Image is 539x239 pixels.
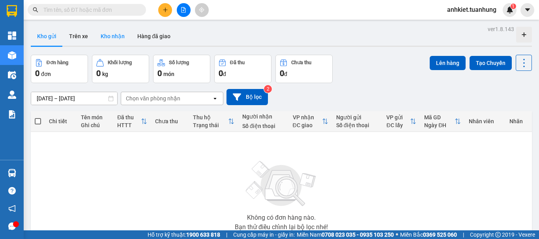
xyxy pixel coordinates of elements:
[247,215,316,221] div: Không có đơn hàng nào.
[108,60,132,65] div: Khối lượng
[226,89,268,105] button: Bộ lọc
[31,92,117,105] input: Select a date range.
[297,230,394,239] span: Miền Nam
[163,71,174,77] span: món
[233,230,295,239] span: Cung cấp máy in - giấy in:
[488,25,514,33] div: ver 1.8.143
[8,169,16,177] img: warehouse-icon
[43,6,137,14] input: Tìm tên, số ĐT hoặc mã đơn
[193,114,228,120] div: Thu hộ
[470,56,512,70] button: Tạo Chuyến
[235,224,328,230] div: Bạn thử điều chỉnh lại bộ lọc nhé!
[424,114,455,120] div: Mã GD
[520,3,534,17] button: caret-down
[441,5,503,15] span: anhkiet.tuanhung
[382,111,420,132] th: Toggle SortBy
[284,71,287,77] span: đ
[219,69,223,78] span: 0
[169,60,189,65] div: Số lượng
[49,118,73,124] div: Chi tiết
[92,55,149,83] button: Khối lượng0kg
[336,122,378,128] div: Số điện thoại
[148,230,220,239] span: Hỗ trợ kỹ thuật:
[293,114,322,120] div: VP nhận
[117,114,141,120] div: Đã thu
[8,71,16,79] img: warehouse-icon
[524,6,531,13] span: caret-down
[199,7,204,13] span: aim
[7,5,17,17] img: logo-vxr
[386,114,410,120] div: VP gửi
[35,69,39,78] span: 0
[469,118,502,124] div: Nhân viên
[195,3,209,17] button: aim
[289,111,333,132] th: Toggle SortBy
[420,111,465,132] th: Toggle SortBy
[8,187,16,195] span: question-circle
[31,55,88,83] button: Đơn hàng0đơn
[212,95,218,102] svg: open
[423,232,457,238] strong: 0369 525 060
[157,69,162,78] span: 0
[33,7,38,13] span: search
[8,110,16,119] img: solution-icon
[223,71,226,77] span: đ
[506,6,513,13] img: icon-new-feature
[430,56,466,70] button: Lên hàng
[155,118,185,124] div: Chưa thu
[158,3,172,17] button: plus
[63,27,94,46] button: Trên xe
[516,27,532,43] div: Tạo kho hàng mới
[293,122,322,128] div: ĐC giao
[102,71,108,77] span: kg
[41,71,51,77] span: đơn
[424,122,455,128] div: Ngày ĐH
[275,55,333,83] button: Chưa thu0đ
[8,205,16,212] span: notification
[336,114,378,120] div: Người gửi
[113,111,151,132] th: Toggle SortBy
[242,113,284,120] div: Người nhận
[463,230,464,239] span: |
[511,4,516,9] sup: 1
[96,69,101,78] span: 0
[264,85,272,93] sup: 2
[386,122,410,128] div: ĐC lấy
[81,114,109,120] div: Tên món
[181,7,186,13] span: file-add
[47,60,68,65] div: Đơn hàng
[291,60,311,65] div: Chưa thu
[126,94,180,102] div: Chọn văn phòng nhận
[193,122,228,128] div: Trạng thái
[189,111,238,132] th: Toggle SortBy
[226,230,227,239] span: |
[31,27,63,46] button: Kho gửi
[117,122,141,128] div: HTTT
[322,232,394,238] strong: 0708 023 035 - 0935 103 250
[8,91,16,99] img: warehouse-icon
[94,27,131,46] button: Kho nhận
[400,230,457,239] span: Miền Bắc
[214,55,271,83] button: Đã thu0đ
[163,7,168,13] span: plus
[509,118,528,124] div: Nhãn
[230,60,245,65] div: Đã thu
[8,222,16,230] span: message
[495,232,501,237] span: copyright
[396,233,398,236] span: ⚪️
[242,156,321,211] img: svg+xml;base64,PHN2ZyBjbGFzcz0ibGlzdC1wbHVnX19zdmciIHhtbG5zPSJodHRwOi8vd3d3LnczLm9yZy8yMDAwL3N2Zy...
[153,55,210,83] button: Số lượng0món
[280,69,284,78] span: 0
[242,123,284,129] div: Số điện thoại
[131,27,177,46] button: Hàng đã giao
[186,232,220,238] strong: 1900 633 818
[81,122,109,128] div: Ghi chú
[512,4,515,9] span: 1
[177,3,191,17] button: file-add
[8,51,16,59] img: warehouse-icon
[8,31,16,40] img: dashboard-icon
